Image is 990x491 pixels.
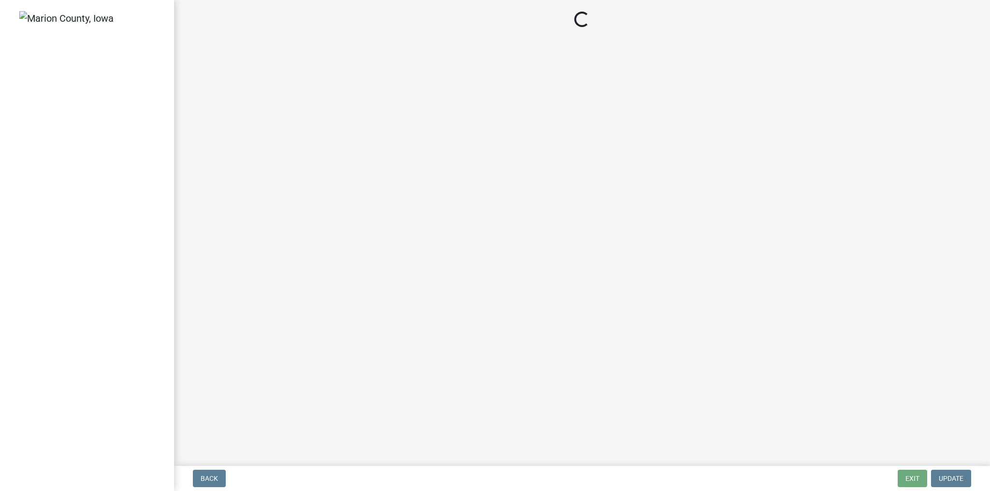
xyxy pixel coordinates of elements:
[19,11,114,26] img: Marion County, Iowa
[201,475,218,482] span: Back
[939,475,963,482] span: Update
[193,470,226,487] button: Back
[898,470,927,487] button: Exit
[931,470,971,487] button: Update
